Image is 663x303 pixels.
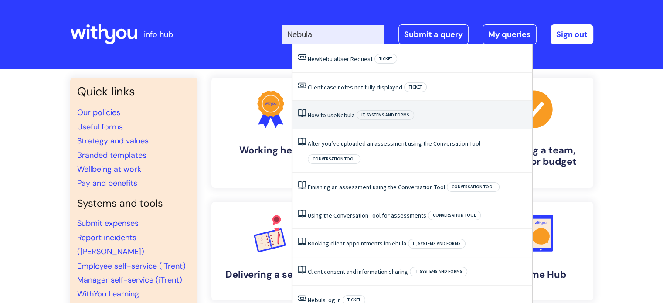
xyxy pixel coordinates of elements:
[308,211,426,219] a: Using the Conversation Tool for assessments
[77,178,137,188] a: Pay and benefits
[211,202,330,300] a: Delivering a service
[388,239,406,247] span: Nebula
[398,24,469,44] a: Submit a query
[410,267,467,276] span: IT, systems and forms
[308,111,355,119] a: How to useNebula
[77,232,144,257] a: Report incidents ([PERSON_NAME])
[77,197,190,210] h4: Systems and tools
[77,275,182,285] a: Manager self-service (iTrent)
[77,107,120,118] a: Our policies
[308,83,402,91] a: Client case notes not fully displayed
[308,154,360,164] span: Conversation tool
[308,268,408,276] a: Client consent and information sharing
[308,140,480,147] a: After you’ve uploaded an assessment using the Conversation Tool
[551,24,593,44] a: Sign out
[77,85,190,99] h3: Quick links
[308,55,373,63] a: NewNebulaUser Request
[482,269,586,280] h4: Welcome Hub
[483,24,537,44] a: My queries
[357,110,414,120] span: IT, systems and forms
[218,269,323,280] h4: Delivering a service
[77,164,141,174] a: Wellbeing at work
[282,24,593,44] div: | -
[308,183,445,191] a: Finishing an assessment using the Conversation Tool
[428,211,481,220] span: Conversation tool
[408,239,466,249] span: IT, systems and forms
[144,27,173,41] p: info hub
[475,78,593,188] a: Managing a team, building or budget
[77,136,149,146] a: Strategy and values
[77,289,139,299] a: WithYou Learning
[77,261,186,271] a: Employee self-service (iTrent)
[374,54,397,64] span: Ticket
[337,111,355,119] span: Nebula
[319,55,337,63] span: Nebula
[404,82,427,92] span: Ticket
[447,182,500,192] span: Conversation tool
[475,202,593,300] a: Welcome Hub
[308,239,406,247] a: Booking client appointments inNebula
[482,145,586,168] h4: Managing a team, building or budget
[211,78,330,188] a: Working here
[77,122,123,132] a: Useful forms
[77,150,146,160] a: Branded templates
[77,218,139,228] a: Submit expenses
[218,145,323,156] h4: Working here
[282,25,384,44] input: Search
